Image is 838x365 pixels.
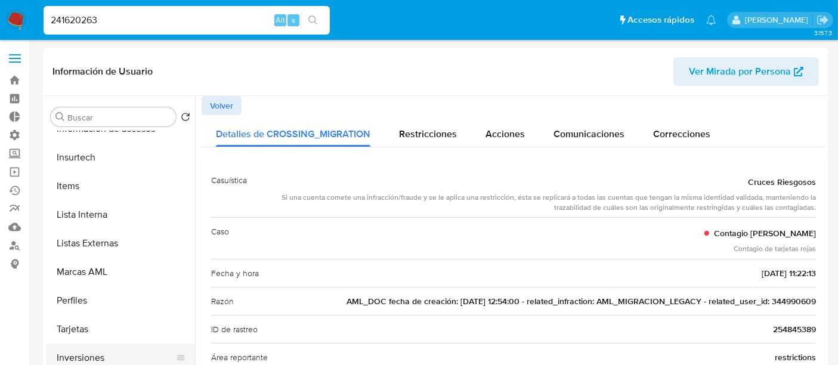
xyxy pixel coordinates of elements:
button: Volver al orden por defecto [181,112,190,125]
span: Accesos rápidos [627,14,694,26]
button: Lista Interna [46,200,195,229]
p: zoe.breuer@mercadolibre.com [745,14,812,26]
button: Items [46,172,195,200]
button: Tarjetas [46,315,195,344]
button: Perfiles [46,286,195,315]
button: Listas Externas [46,229,195,258]
h1: Información de Usuario [52,66,153,78]
span: Ver Mirada por Persona [689,57,791,86]
a: Notificaciones [706,15,716,25]
button: Marcas AML [46,258,195,286]
a: Salir [817,14,829,26]
span: Alt [276,14,285,26]
button: Buscar [55,112,65,122]
button: Ver Mirada por Persona [673,57,819,86]
input: Buscar usuario o caso... [44,13,330,28]
button: search-icon [301,12,325,29]
button: Insurtech [46,143,195,172]
span: s [292,14,295,26]
input: Buscar [67,112,171,123]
